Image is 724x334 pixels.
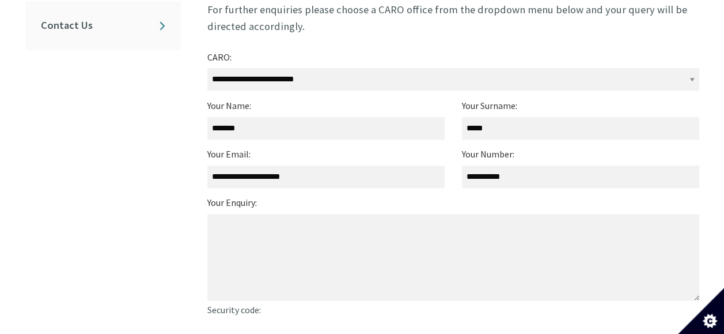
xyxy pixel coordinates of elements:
p: For further enquiries please choose a CARO office from the dropdown menu below and your query wil... [207,1,699,35]
label: Your Name: [207,97,251,114]
button: Set cookie preferences [678,288,724,334]
label: Your Surname: [462,97,517,114]
label: Your Email: [207,146,251,163]
span: Security code: [207,304,261,316]
label: CARO: [207,49,232,66]
a: Contact Us [39,12,167,39]
label: Your Enquiry: [207,194,257,211]
label: Your Number: [462,146,514,163]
